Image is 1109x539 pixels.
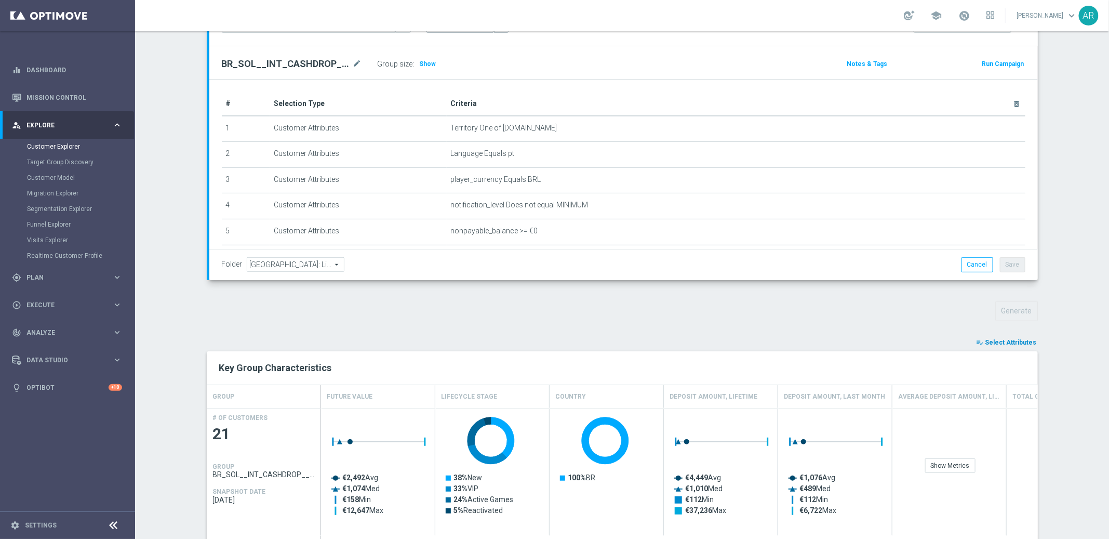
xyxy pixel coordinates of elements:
i: play_circle_outline [12,300,21,310]
text: BR [568,474,595,482]
a: Migration Explorer [27,189,108,198]
i: keyboard_arrow_right [112,300,122,310]
div: Analyze [12,328,112,337]
button: Data Studio keyboard_arrow_right [11,356,123,364]
h4: Deposit Amount, Last Month [784,388,886,406]
text: Avg [799,474,835,482]
button: lightbulb Optibot +10 [11,384,123,392]
span: Show [420,60,436,68]
a: Mission Control [26,84,122,111]
tspan: €6,722 [799,506,822,515]
text: Min [342,495,371,504]
h2: BR_SOL__INT_CASHDROP__ALL_EMA_TAC_MIX [222,58,351,70]
i: settings [10,521,20,530]
span: 2025-10-08 [213,496,315,504]
i: keyboard_arrow_right [112,272,122,282]
span: Explore [26,122,112,128]
button: Mission Control [11,94,123,102]
a: Funnel Explorer [27,220,108,229]
h4: SNAPSHOT DATE [213,488,266,495]
div: Visits Explorer [27,232,134,248]
i: keyboard_arrow_right [112,120,122,130]
div: Data Studio [12,356,112,365]
i: mode_edit [353,58,362,70]
div: Realtime Customer Profile [27,248,134,264]
span: Language Equals pt [451,149,515,158]
button: playlist_add_check Select Attributes [976,337,1038,348]
td: 6 [222,245,270,271]
h2: Key Group Characteristics [219,362,1025,374]
button: Notes & Tags [846,58,889,70]
button: play_circle_outline Execute keyboard_arrow_right [11,301,123,309]
text: New [453,474,482,482]
h4: GROUP [213,463,235,470]
a: Customer Model [27,174,108,182]
text: Avg [685,474,721,482]
span: nonpayable_balance >= €0 [451,227,538,235]
div: Dashboard [12,56,122,84]
div: Show Metrics [925,458,976,473]
td: Customer Attributes [270,219,446,245]
h4: Deposit Amount, Lifetime [670,388,758,406]
td: Customer Attributes [270,167,446,193]
div: Explore [12,121,112,130]
text: VIP [453,484,478,493]
button: Save [1000,257,1025,272]
a: Target Group Discovery [27,158,108,166]
tspan: €158 [342,495,359,504]
div: Plan [12,273,112,282]
i: playlist_add_check [977,339,984,346]
div: AR [1079,6,1099,25]
a: Visits Explorer [27,236,108,244]
span: Criteria [451,99,477,108]
tspan: 5% [453,506,463,515]
i: lightbulb [12,383,21,392]
text: Max [342,506,383,515]
h4: Total GGR, Lifetime [1013,388,1080,406]
div: Segmentation Explorer [27,201,134,217]
h4: GROUP [213,388,235,406]
div: gps_fixed Plan keyboard_arrow_right [11,273,123,282]
text: Min [799,495,828,504]
tspan: €1,076 [799,474,822,482]
tspan: 38% [453,474,467,482]
td: Customer Attributes [270,142,446,168]
span: notification_level Does not equal MINIMUM [451,201,589,209]
div: Execute [12,300,112,310]
i: keyboard_arrow_right [112,327,122,337]
span: 21 [213,424,315,444]
label: : [413,60,415,69]
h4: Lifecycle Stage [442,388,498,406]
tspan: 24% [453,495,467,504]
text: Reactivated [453,506,503,515]
text: Med [685,484,723,493]
a: Dashboard [26,56,122,84]
div: +10 [109,384,122,391]
td: Customer Attributes [270,193,446,219]
span: Data Studio [26,357,112,363]
tspan: €1,010 [685,484,708,493]
i: equalizer [12,65,21,75]
td: 3 [222,167,270,193]
label: Group size [378,60,413,69]
a: Segmentation Explorer [27,205,108,213]
h4: Future Value [327,388,373,406]
th: # [222,92,270,116]
th: Selection Type [270,92,446,116]
i: track_changes [12,328,21,337]
a: Optibot [26,374,109,401]
text: Active Games [453,495,513,504]
td: 4 [222,193,270,219]
button: Run Campaign [981,58,1025,70]
button: track_changes Analyze keyboard_arrow_right [11,328,123,337]
text: Max [685,506,726,515]
i: gps_fixed [12,273,21,282]
div: equalizer Dashboard [11,66,123,74]
tspan: €12,647 [342,506,369,515]
div: Target Group Discovery [27,154,134,170]
div: Press SPACE to select this row. [207,409,321,536]
button: Cancel [961,257,993,272]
